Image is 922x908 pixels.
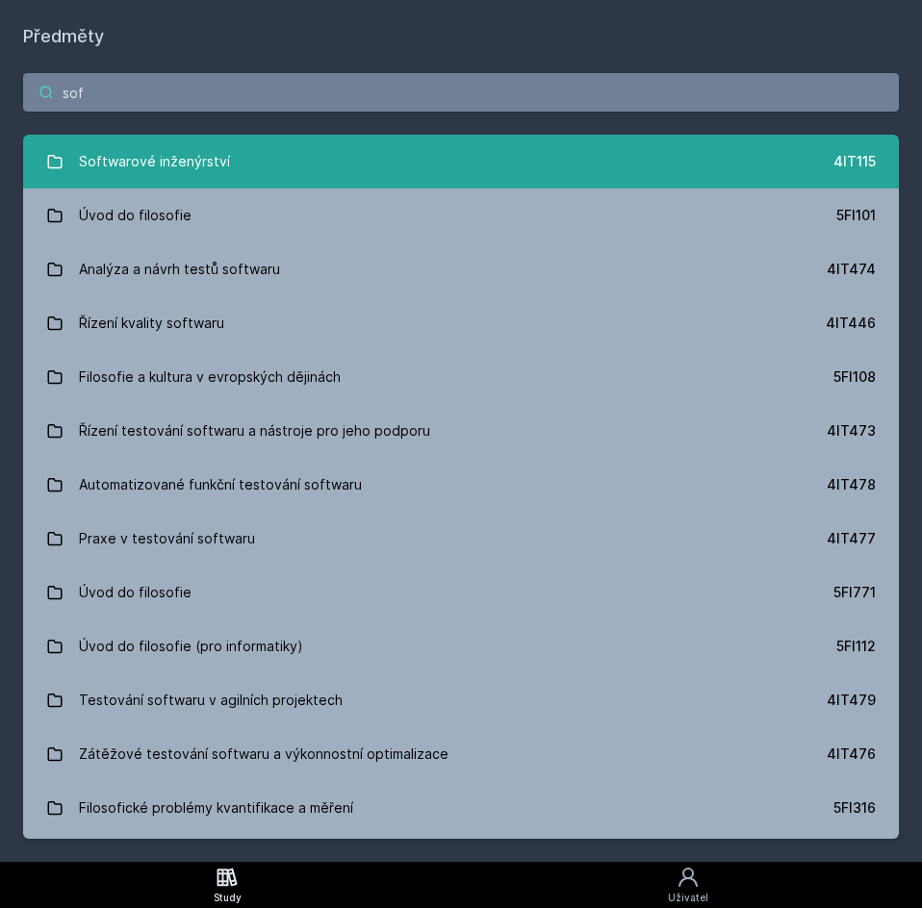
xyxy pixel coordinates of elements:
[23,781,899,835] a: Filosofické problémy kvantifikace a měření 5FI316
[827,421,876,441] div: 4IT473
[23,566,899,619] a: Úvod do filosofie 5FI771
[23,458,899,512] a: Automatizované funkční testování softwaru 4IT478
[836,637,876,656] div: 5FI112
[79,519,255,558] div: Praxe v testování softwaru
[827,260,876,279] div: 4IT474
[79,466,362,504] div: Automatizované funkční testování softwaru
[79,681,343,719] div: Testování softwaru v agilních projektech
[23,727,899,781] a: Zátěžové testování softwaru a výkonnostní optimalizace 4IT476
[79,250,280,289] div: Analýza a návrh testů softwaru
[79,142,230,181] div: Softwarové inženýrství
[23,23,899,50] h1: Předměty
[23,296,899,350] a: Řízení kvality softwaru 4IT446
[23,242,899,296] a: Analýza a návrh testů softwaru 4IT474
[826,314,876,333] div: 4IT446
[23,619,899,673] a: Úvod do filosofie (pro informatiky) 5FI112
[668,891,708,905] div: Uživatel
[79,196,192,235] div: Úvod do filosofie
[23,350,899,404] a: Filosofie a kultura v evropských dějinách 5FI108
[827,744,876,764] div: 4IT476
[79,735,448,773] div: Zátěžové testování softwaru a výkonnostní optimalizace
[833,583,876,602] div: 5FI771
[214,891,242,905] div: Study
[23,673,899,727] a: Testování softwaru v agilních projektech 4IT479
[23,404,899,458] a: Řízení testování softwaru a nástroje pro jeho podporu 4IT473
[79,304,224,342] div: Řízení kvality softwaru
[833,152,876,171] div: 4IT115
[79,627,303,666] div: Úvod do filosofie (pro informatiky)
[79,789,353,827] div: Filosofické problémy kvantifikace a měření
[23,135,899,189] a: Softwarové inženýrství 4IT115
[23,73,899,112] input: Název nebo ident předmětu…
[827,529,876,548] div: 4IT477
[833,798,876,818] div: 5FI316
[827,691,876,710] div: 4IT479
[79,412,430,450] div: Řízení testování softwaru a nástroje pro jeho podporu
[833,367,876,387] div: 5FI108
[79,573,192,612] div: Úvod do filosofie
[23,512,899,566] a: Praxe v testování softwaru 4IT477
[827,475,876,494] div: 4IT478
[23,189,899,242] a: Úvod do filosofie 5FI101
[23,835,899,889] a: Filosofie I 5FI421
[79,358,341,396] div: Filosofie a kultura v evropských dějinách
[836,206,876,225] div: 5FI101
